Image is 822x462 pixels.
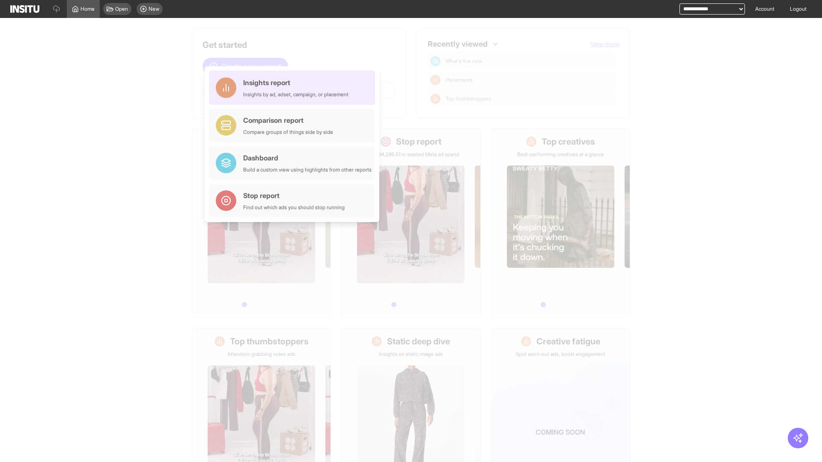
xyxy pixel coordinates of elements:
div: Compare groups of things side by side [243,129,333,136]
div: Build a custom view using highlights from other reports [243,166,372,173]
div: Comparison report [243,115,333,125]
img: Logo [10,5,39,13]
span: Open [115,6,128,12]
span: New [149,6,159,12]
span: Home [80,6,95,12]
div: Insights report [243,77,348,88]
div: Stop report [243,190,345,201]
div: Insights by ad, adset, campaign, or placement [243,91,348,98]
div: Dashboard [243,153,372,163]
div: Find out which ads you should stop running [243,204,345,211]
